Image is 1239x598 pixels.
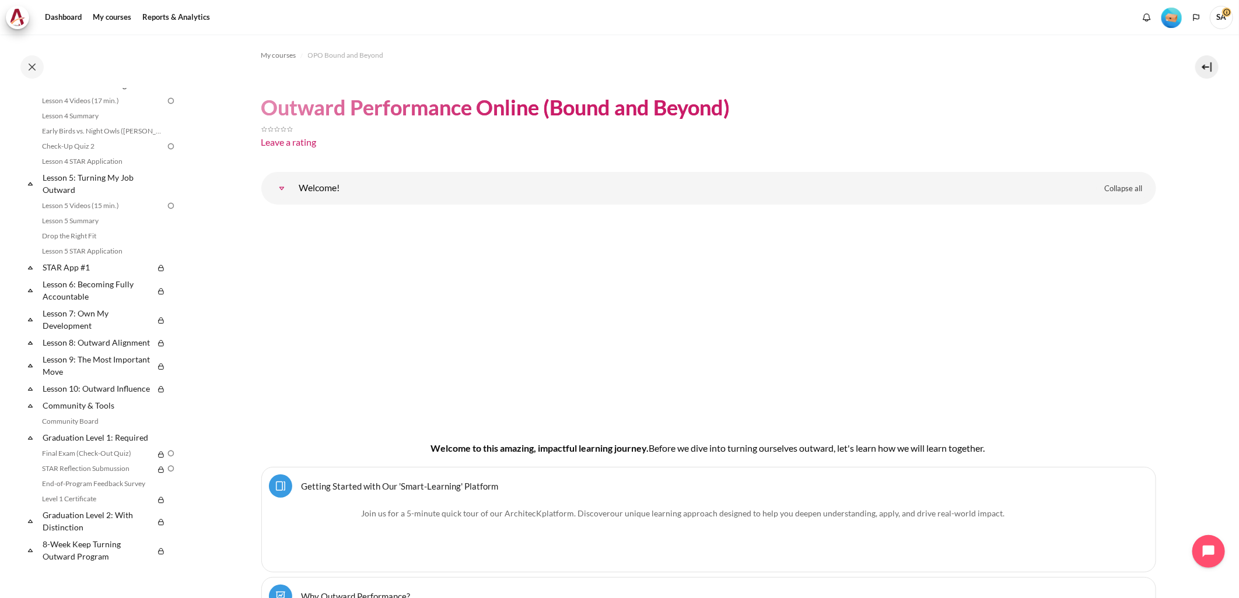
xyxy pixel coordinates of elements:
img: To do [166,448,176,459]
a: Dashboard [41,6,86,29]
a: Collapse all [1096,179,1151,199]
nav: Navigation bar [261,46,1156,65]
img: To do [166,463,176,474]
span: Collapse [24,337,36,349]
a: Architeck Architeck [6,6,35,29]
a: Lesson 5 STAR Application [38,244,166,258]
span: B [649,442,654,453]
a: End-of-Program Feedback Survey [38,477,166,491]
h4: Welcome to this amazing, impactful learning journey. [299,441,1119,455]
a: My courses [261,48,296,62]
a: Lesson 8: Outward Alignment [41,335,154,350]
span: . [611,508,1005,518]
span: Collapse [24,314,36,325]
a: Graduation Level 2: With Distinction [41,507,154,535]
span: Collapse [24,544,36,556]
a: STAR App #1 [41,259,154,275]
a: Lesson 7: Own My Development [41,305,154,333]
span: efore we dive into turning ourselves outward, let's learn how we will learn together. [654,442,985,453]
span: Collapse [24,284,36,296]
img: dg [299,214,1119,421]
span: My courses [261,50,296,61]
a: Community & Tools [41,398,166,413]
span: Collapse [24,383,36,395]
a: Lesson 5: Turning My Job Outward [41,170,166,198]
a: My courses [89,6,135,29]
a: OPO Bound and Beyond [308,48,384,62]
a: User menu [1210,6,1233,29]
span: Collapse all [1105,183,1143,195]
span: Collapse [24,262,36,273]
a: STAR Reflection Submussion [38,462,154,476]
img: To do [166,141,176,152]
a: Welcome! [270,177,293,200]
img: Architeck [9,9,26,26]
span: SA [1210,6,1233,29]
span: Collapse [24,400,36,411]
a: Check-Up Quiz 2 [38,139,166,153]
a: 8-Week Keep Turning Outward Program [41,536,154,564]
a: Lesson 5 Summary [38,214,166,228]
a: Lesson 10: Outward Influence [41,381,154,396]
img: platform logo [299,507,358,565]
a: Leave a rating [261,136,317,147]
a: Lesson 5 Videos (15 min.) [38,199,166,213]
a: Graduation Level 1: Required [41,430,166,445]
span: our unique learning approach designed to help you deepen understanding, apply, and drive real-wor... [611,508,1003,518]
a: Drop the Right Fit [38,229,166,243]
p: Join us for a 5-minute quick tour of our ArchitecK platform. Discover [299,507,1118,519]
span: OPO Bound and Beyond [308,50,384,61]
h1: Outward Performance Online (Bound and Beyond) [261,94,730,121]
img: To do [166,96,176,106]
span: Collapse [24,360,36,371]
a: Lesson 4 STAR Application [38,154,166,168]
a: Reports & Analytics [138,6,214,29]
span: Collapse [24,432,36,444]
a: Early Birds vs. Night Owls ([PERSON_NAME]'s Story) [38,124,166,138]
a: Lesson 4 Summary [38,109,166,123]
img: Level #1 [1161,8,1182,28]
span: Collapse [24,515,36,527]
a: Getting Started with Our 'Smart-Learning' Platform [302,480,499,491]
a: Lesson 4 Videos (17 min.) [38,94,166,108]
a: Level #1 [1157,6,1186,28]
div: Show notification window with no new notifications [1138,9,1156,26]
button: Languages [1188,9,1205,26]
a: Lesson 6: Becoming Fully Accountable [41,276,154,304]
a: Lesson 9: The Most Important Move [41,351,154,379]
a: Final Exam (Check-Out Quiz) [38,446,154,460]
a: Level 1 Certificate [38,492,154,506]
div: Level #1 [1161,6,1182,28]
img: To do [166,200,176,211]
a: Community Board [38,414,166,428]
span: Collapse [24,178,36,189]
